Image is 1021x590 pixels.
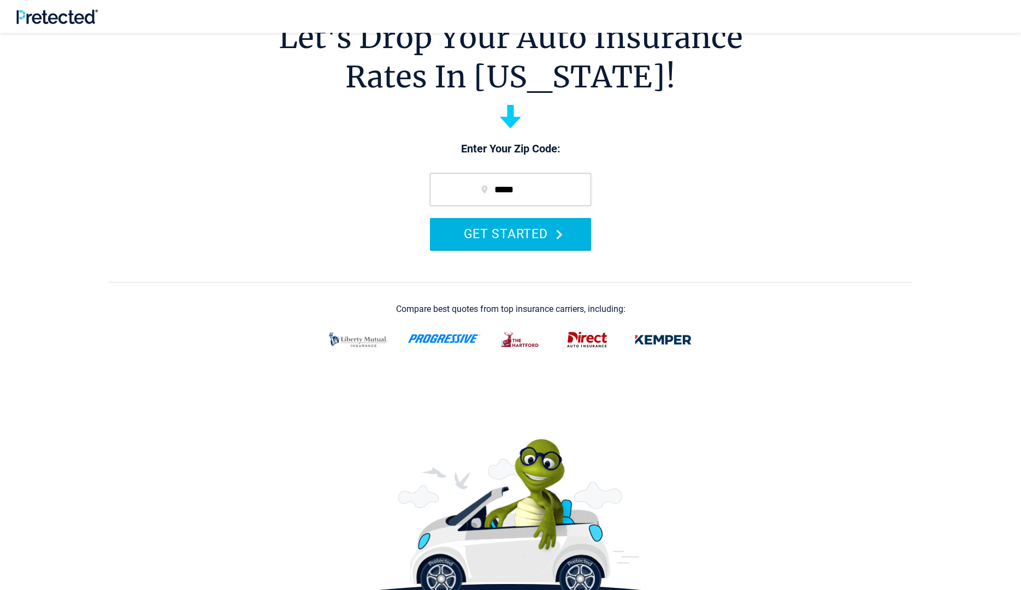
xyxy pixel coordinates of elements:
[419,141,602,157] p: Enter Your Zip Code:
[408,334,481,343] img: progressive
[627,326,699,354] img: kemper
[494,326,547,354] img: thehartford
[16,9,98,24] img: Pretected Logo
[396,304,625,314] div: Compare best quotes from top insurance carriers, including:
[279,18,743,97] h1: Let's Drop Your Auto Insurance Rates In [US_STATE]!
[322,326,394,354] img: liberty
[430,173,591,206] input: zip code
[560,326,614,354] img: direct
[430,218,591,249] button: GET STARTED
